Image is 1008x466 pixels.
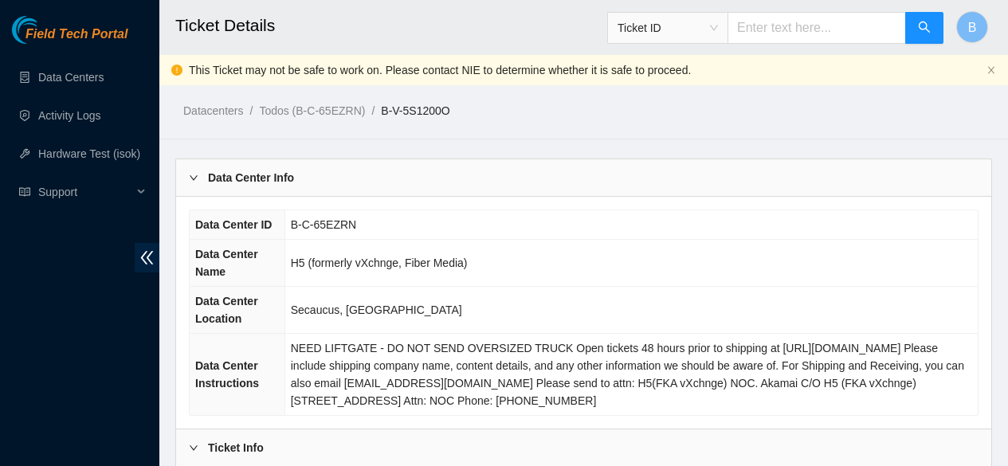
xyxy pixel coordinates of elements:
a: Datacenters [183,104,243,117]
span: read [19,186,30,198]
img: Akamai Technologies [12,16,80,44]
span: / [249,104,253,117]
button: search [905,12,943,44]
span: close [986,65,996,75]
span: search [918,21,931,36]
input: Enter text here... [728,12,906,44]
a: Hardware Test (isok) [38,147,140,160]
span: Data Center Name [195,248,258,278]
span: Ticket ID [618,16,718,40]
a: Akamai TechnologiesField Tech Portal [12,29,127,49]
span: B-C-65EZRN [291,218,356,231]
a: Activity Logs [38,109,101,122]
span: NEED LIFTGATE - DO NOT SEND OVERSIZED TRUCK Open tickets 48 hours prior to shipping at [URL][DOMA... [291,342,964,407]
span: / [371,104,375,117]
span: Data Center ID [195,218,272,231]
a: Data Centers [38,71,104,84]
span: H5 (formerly vXchnge, Fiber Media) [291,256,468,269]
span: right [189,443,198,452]
a: B-V-5S1200O [381,104,449,117]
span: Support [38,176,132,208]
button: close [986,65,996,76]
b: Data Center Info [208,169,294,186]
span: B [968,18,977,37]
span: Data Center Location [195,295,258,325]
div: Data Center Info [176,159,991,196]
button: B [956,11,988,43]
span: Secaucus, [GEOGRAPHIC_DATA] [291,303,462,316]
a: Todos (B-C-65EZRN) [259,104,365,117]
span: Field Tech Portal [25,27,127,42]
b: Ticket Info [208,439,264,456]
span: Data Center Instructions [195,359,259,390]
div: Ticket Info [176,429,991,466]
span: double-left [135,243,159,272]
span: right [189,173,198,182]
